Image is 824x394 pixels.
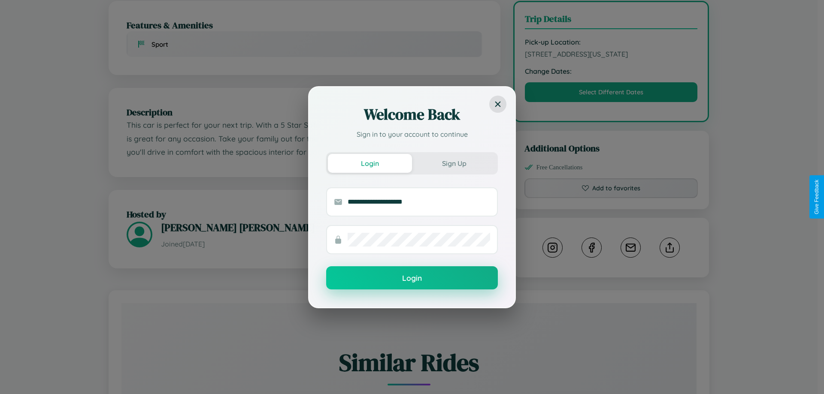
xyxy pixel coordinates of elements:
[814,180,820,214] div: Give Feedback
[326,104,498,125] h2: Welcome Back
[328,154,412,173] button: Login
[412,154,496,173] button: Sign Up
[326,129,498,139] p: Sign in to your account to continue
[326,266,498,289] button: Login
